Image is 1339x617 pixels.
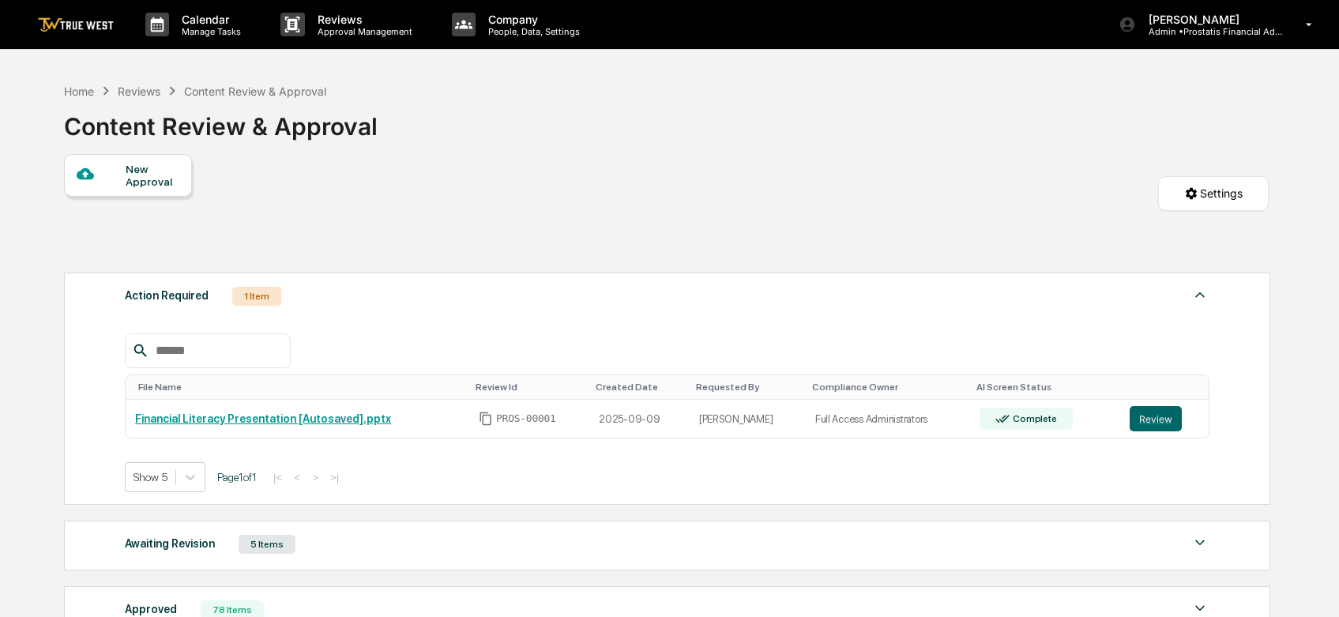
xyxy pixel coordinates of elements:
a: Financial Literacy Presentation [Autosaved].pptx [135,412,391,425]
div: Content Review & Approval [64,100,378,141]
p: People, Data, Settings [476,26,588,37]
div: Action Required [125,285,209,306]
div: Toggle SortBy [596,382,683,393]
span: PROS-00001 [496,412,556,425]
div: Toggle SortBy [1133,382,1203,393]
div: Complete [1010,413,1056,424]
p: Company [476,13,588,26]
div: Toggle SortBy [476,382,583,393]
p: Admin • Prostatis Financial Advisors [1136,26,1283,37]
button: < [289,471,305,484]
p: [PERSON_NAME] [1136,13,1283,26]
div: New Approval [126,163,179,188]
td: Full Access Administrators [806,400,970,438]
a: Review [1130,406,1200,431]
div: Awaiting Revision [125,533,215,554]
div: Home [64,85,94,98]
img: caret [1190,285,1209,304]
td: [PERSON_NAME] [690,400,806,438]
img: logo [38,17,114,32]
div: Content Review & Approval [184,85,326,98]
button: > [307,471,323,484]
div: Toggle SortBy [138,382,463,393]
button: |< [269,471,287,484]
p: Manage Tasks [169,26,249,37]
p: Reviews [305,13,420,26]
div: 5 Items [239,535,295,554]
span: Copy Id [479,412,493,426]
button: Settings [1158,176,1269,211]
iframe: Open customer support [1288,565,1331,608]
button: Review [1130,406,1182,431]
p: Approval Management [305,26,420,37]
div: Toggle SortBy [696,382,799,393]
div: Reviews [118,85,160,98]
img: caret [1190,533,1209,552]
div: Toggle SortBy [976,382,1114,393]
span: Page 1 of 1 [217,471,257,483]
p: Calendar [169,13,249,26]
td: 2025-09-09 [589,400,690,438]
div: 1 Item [232,287,281,306]
button: >| [325,471,344,484]
div: Toggle SortBy [812,382,964,393]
